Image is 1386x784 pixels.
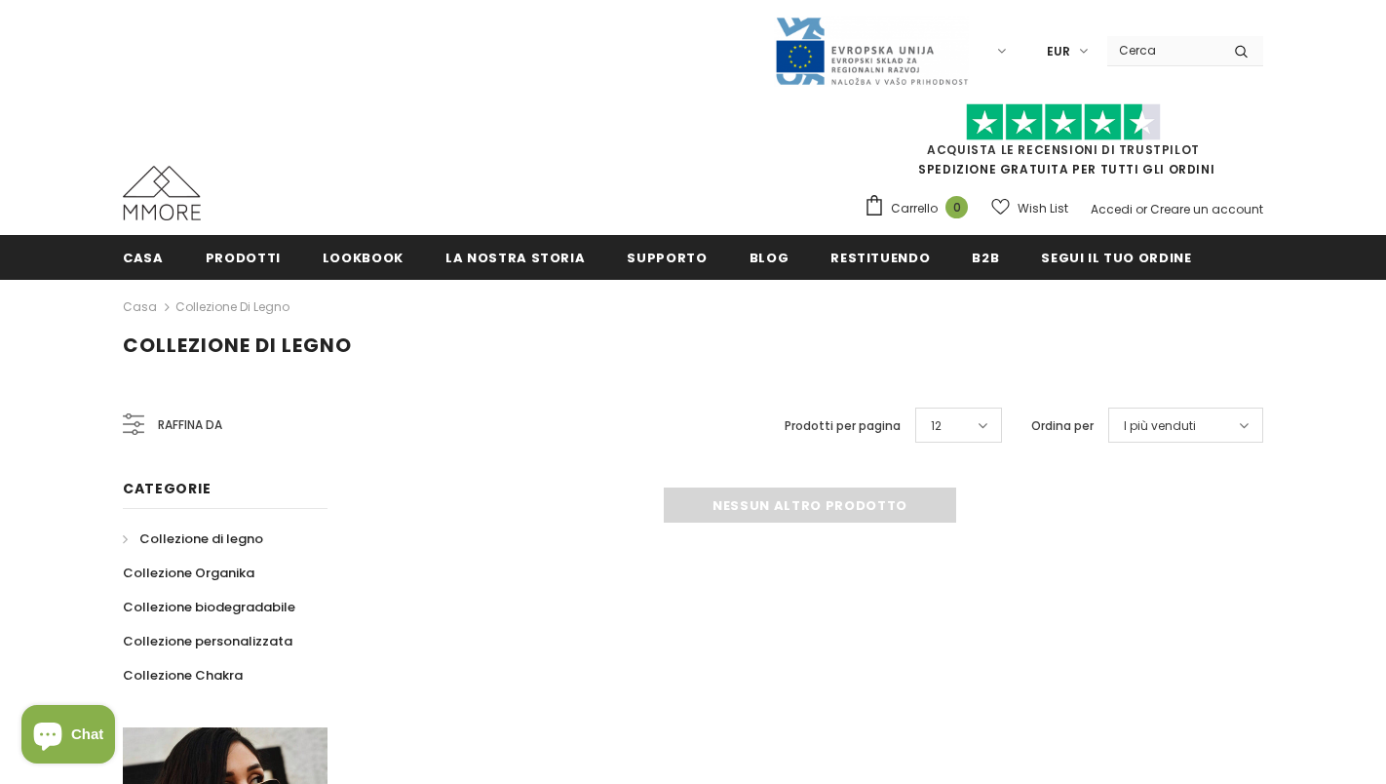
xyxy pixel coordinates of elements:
a: Casa [123,295,157,319]
span: supporto [627,249,707,267]
a: Collezione di legno [175,298,289,315]
span: Restituendo [830,249,930,267]
a: Collezione personalizzata [123,624,292,658]
span: La nostra storia [445,249,585,267]
span: I più venduti [1124,416,1196,436]
a: Lookbook [323,235,404,279]
a: Javni Razpis [774,42,969,59]
span: B2B [972,249,999,267]
a: Acquista le recensioni di TrustPilot [927,141,1200,158]
a: Collezione Organika [123,556,254,590]
inbox-online-store-chat: Shopify online store chat [16,705,121,768]
span: 12 [931,416,942,436]
label: Prodotti per pagina [785,416,901,436]
img: Javni Razpis [774,16,969,87]
span: SPEDIZIONE GRATUITA PER TUTTI GLI ORDINI [864,112,1263,177]
a: Carrello 0 [864,194,978,223]
a: Collezione di legno [123,522,263,556]
span: Raffina da [158,414,222,436]
span: Collezione biodegradabile [123,598,295,616]
a: Collezione Chakra [123,658,243,692]
span: Collezione personalizzata [123,632,292,650]
a: Blog [750,235,789,279]
img: Casi MMORE [123,166,201,220]
input: Search Site [1107,36,1219,64]
label: Ordina per [1031,416,1094,436]
a: Creare un account [1150,201,1263,217]
a: B2B [972,235,999,279]
img: Fidati di Pilot Stars [966,103,1161,141]
a: La nostra storia [445,235,585,279]
a: Segui il tuo ordine [1041,235,1191,279]
span: EUR [1047,42,1070,61]
a: Prodotti [206,235,281,279]
span: Segui il tuo ordine [1041,249,1191,267]
span: Collezione di legno [123,332,352,359]
a: Restituendo [830,235,930,279]
span: Prodotti [206,249,281,267]
span: Wish List [1018,199,1068,218]
span: or [1136,201,1147,217]
span: Collezione Organika [123,564,254,582]
span: Collezione Chakra [123,666,243,685]
a: Accedi [1091,201,1133,217]
span: Lookbook [323,249,404,267]
span: Carrello [891,199,938,218]
span: Blog [750,249,789,267]
span: 0 [945,196,968,218]
span: Casa [123,249,164,267]
a: Wish List [991,191,1068,225]
a: Collezione biodegradabile [123,590,295,624]
span: Categorie [123,479,211,498]
span: Collezione di legno [139,529,263,548]
a: Casa [123,235,164,279]
a: supporto [627,235,707,279]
